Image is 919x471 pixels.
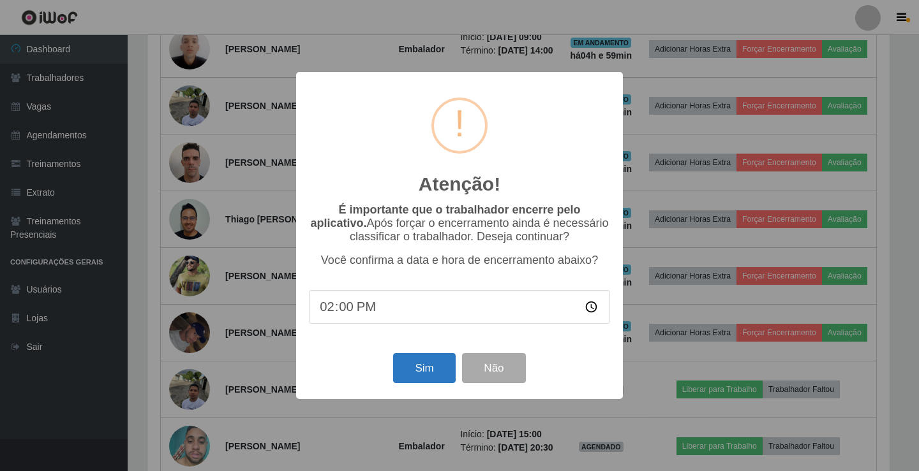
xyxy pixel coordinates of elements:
[462,353,525,383] button: Não
[310,203,580,229] b: É importante que o trabalhador encerre pelo aplicativo.
[393,353,455,383] button: Sim
[309,254,610,267] p: Você confirma a data e hora de encerramento abaixo?
[309,203,610,243] p: Após forçar o encerramento ainda é necessário classificar o trabalhador. Deseja continuar?
[419,173,500,196] h2: Atenção!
